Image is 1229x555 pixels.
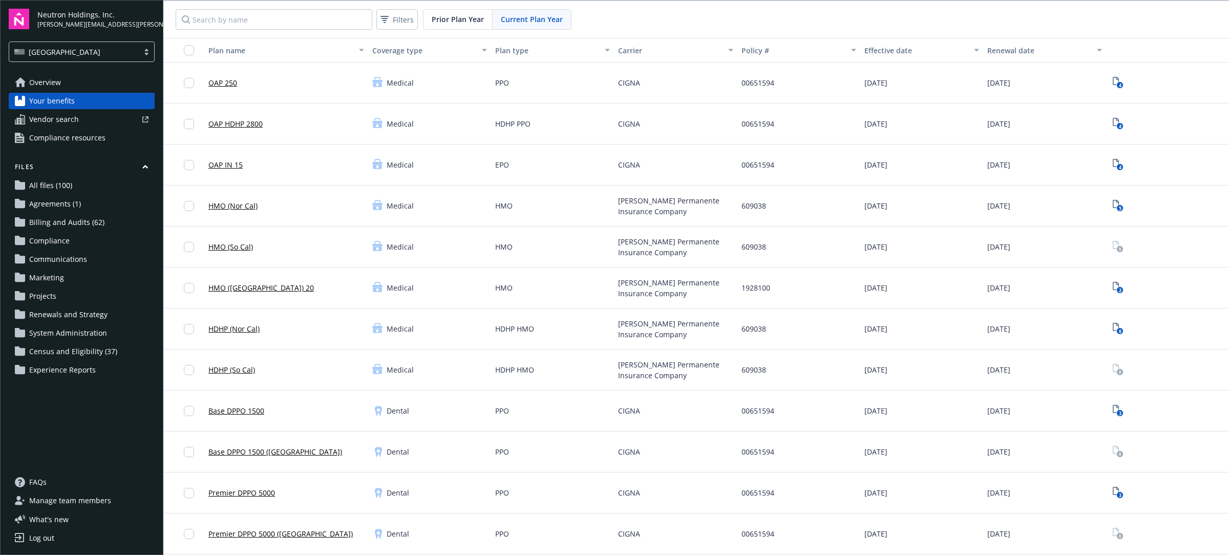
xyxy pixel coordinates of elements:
span: CIGNA [618,446,640,457]
a: System Administration [9,325,155,341]
img: navigator-logo.svg [9,9,29,29]
a: All files (100) [9,177,155,194]
span: System Administration [29,325,107,341]
a: Vendor search [9,111,155,128]
span: [DATE] [987,282,1010,293]
span: PPO [495,446,509,457]
span: [DATE] [987,405,1010,416]
div: Plan type [495,45,599,56]
input: Select all [184,45,194,55]
span: 00651594 [741,446,774,457]
span: Agreements (1) [29,196,81,212]
a: Communications [9,251,155,268]
span: All files (100) [29,177,72,194]
div: Policy # [741,45,845,56]
span: [DATE] [987,487,1010,498]
a: View Plan Documents [1110,198,1127,214]
text: 4 [1119,82,1121,89]
span: Dental [387,528,409,539]
span: 609038 [741,323,766,334]
span: [PERSON_NAME] Permanente Insurance Company [618,236,733,258]
input: Toggle Row Selected [184,283,194,293]
span: 00651594 [741,487,774,498]
span: Marketing [29,270,64,286]
input: Toggle Row Selected [184,78,194,88]
span: [DATE] [864,405,887,416]
a: View Plan Documents [1110,485,1127,501]
input: Toggle Row Selected [184,324,194,334]
a: View Plan Documents [1110,280,1127,296]
button: Filters [376,9,418,30]
span: [PERSON_NAME] Permanente Insurance Company [618,318,733,340]
span: Medical [387,282,414,293]
button: Coverage type [368,38,491,63]
button: Effective date [860,38,983,63]
span: Experience Reports [29,362,96,378]
text: 2 [1119,287,1121,294]
a: View Plan Documents [1110,403,1127,419]
span: [DATE] [864,200,887,211]
text: 4 [1119,164,1121,171]
a: Compliance resources [9,130,155,146]
span: [DATE] [987,323,1010,334]
span: Medical [387,118,414,129]
span: HMO [495,282,513,293]
a: HMO (So Cal) [208,241,253,252]
text: 5 [1119,205,1121,212]
span: Medical [387,200,414,211]
a: Marketing [9,270,155,286]
span: 00651594 [741,528,774,539]
span: Medical [387,77,414,88]
a: Billing and Audits (62) [9,214,155,231]
span: Medical [387,323,414,334]
span: View Plan Documents [1110,157,1127,173]
span: Your benefits [29,93,75,109]
text: 6 [1119,328,1121,335]
a: Census and Eligibility (37) [9,343,155,360]
span: CIGNA [618,77,640,88]
span: PPO [495,405,509,416]
text: 3 [1119,410,1121,417]
input: Toggle Row Selected [184,529,194,539]
span: HDHP HMO [495,323,534,334]
a: Projects [9,288,155,304]
span: [GEOGRAPHIC_DATA] [14,47,134,57]
span: [DATE] [864,487,887,498]
span: [DATE] [987,159,1010,170]
span: Neutron Holdings, Inc. [37,9,155,20]
span: [DATE] [987,241,1010,252]
span: Medical [387,364,414,375]
span: [DATE] [987,118,1010,129]
a: FAQs [9,474,155,490]
span: 00651594 [741,405,774,416]
span: [DATE] [864,118,887,129]
a: Compliance [9,233,155,249]
span: [DATE] [987,528,1010,539]
a: Premier DPPO 5000 ([GEOGRAPHIC_DATA]) [208,528,353,539]
span: View Plan Documents [1110,362,1127,378]
button: Policy # [737,38,860,63]
div: Plan name [208,45,353,56]
a: Premier DPPO 5000 [208,487,275,498]
a: Agreements (1) [9,196,155,212]
span: CIGNA [618,405,640,416]
span: 609038 [741,200,766,211]
span: 00651594 [741,159,774,170]
input: Toggle Row Selected [184,447,194,457]
span: [DATE] [864,446,887,457]
input: Toggle Row Selected [184,406,194,416]
span: View Plan Documents [1110,116,1127,132]
a: HDHP (So Cal) [208,364,255,375]
a: Your benefits [9,93,155,109]
input: Toggle Row Selected [184,365,194,375]
a: Overview [9,74,155,91]
span: [PERSON_NAME][EMAIL_ADDRESS][PERSON_NAME][DOMAIN_NAME] [37,20,155,29]
button: Carrier [614,38,737,63]
span: Compliance [29,233,70,249]
span: CIGNA [618,159,640,170]
a: Base DPPO 1500 [208,405,264,416]
button: Renewal date [983,38,1106,63]
span: EPO [495,159,509,170]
